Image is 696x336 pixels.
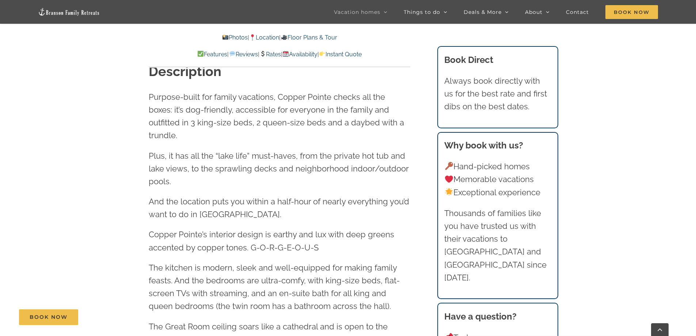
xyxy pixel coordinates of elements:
[444,54,493,65] b: Book Direct
[464,10,502,15] span: Deals & More
[334,10,380,15] span: Vacation homes
[229,51,258,58] a: Reviews
[282,51,317,58] a: Availability
[149,261,410,313] p: The kitchen is modern, sleek and well-equipped for making family feasts. And the bedrooms are ult...
[222,34,248,41] a: Photos
[149,50,410,59] p: | | | |
[445,175,453,183] img: ❤️
[319,51,362,58] a: Instant Quote
[444,207,551,284] p: Thousands of families like you have trusted us with their vacations to [GEOGRAPHIC_DATA] and [GEO...
[149,33,410,42] p: | |
[229,51,235,57] img: 💬
[281,34,337,41] a: Floor Plans & Tour
[281,34,287,40] img: 🎥
[444,75,551,113] p: Always book directly with us for the best rate and first dibs on the best dates.
[197,51,227,58] a: Features
[259,51,281,58] a: Rates
[223,34,228,40] img: 📸
[149,91,410,142] p: Purpose-built for family vacations, Copper Pointe checks all the boxes: it’s dog-friendly, access...
[149,228,410,254] p: Copper Pointe’s interior design is earthy and lux with deep greens accented by copper tones. G-O-...
[444,160,551,199] p: Hand-picked homes Memorable vacations Exceptional experience
[149,150,410,188] p: Plus, it has all the “lake life” must-haves, from the private hot tub and lake views, to the spra...
[283,51,289,57] img: 📆
[38,8,100,16] img: Branson Family Retreats Logo
[30,314,68,320] span: Book Now
[525,10,543,15] span: About
[444,139,551,152] h3: Why book with us?
[605,5,658,19] span: Book Now
[149,195,410,221] p: And the location puts you within a half-hour of nearly everything you’d want to do in [GEOGRAPHIC...
[566,10,589,15] span: Contact
[19,309,78,325] a: Book Now
[404,10,440,15] span: Things to do
[198,51,204,57] img: ✅
[445,162,453,170] img: 🔑
[249,34,279,41] a: Location
[319,51,325,57] img: 👉
[260,51,266,57] img: 💲
[445,188,453,196] img: 🌟
[250,34,255,40] img: 📍
[149,64,221,79] strong: Description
